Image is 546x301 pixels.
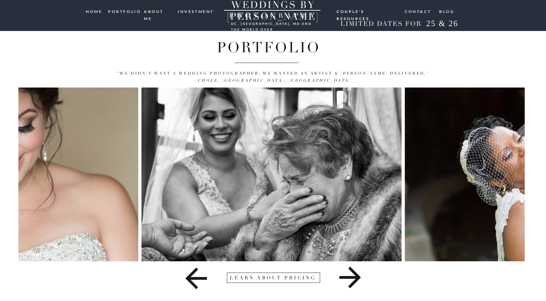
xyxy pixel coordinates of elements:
h3: DC, [GEOGRAPHIC_DATA], md and the world over [231,21,314,26]
i: -Chole, [GEOGRAPHIC_DATA], [GEOGRAPHIC_DATA] [195,78,351,83]
h2: LIMITED DATES FOR [338,20,424,28]
a: ABOUT ME [144,8,173,14]
a: blog [439,8,455,14]
h1: Portfolio [73,39,464,54]
h2: 25 & 26 [421,19,463,30]
a: investment [178,8,215,14]
a: Contact [405,8,432,14]
a: HOME [86,8,104,15]
p: "We didn't want a wedding photographer, we wanted an artist & [PERSON_NAME] delivered." [47,70,499,84]
a: portfolio [108,8,139,14]
a: Couple's resources [337,8,399,13]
